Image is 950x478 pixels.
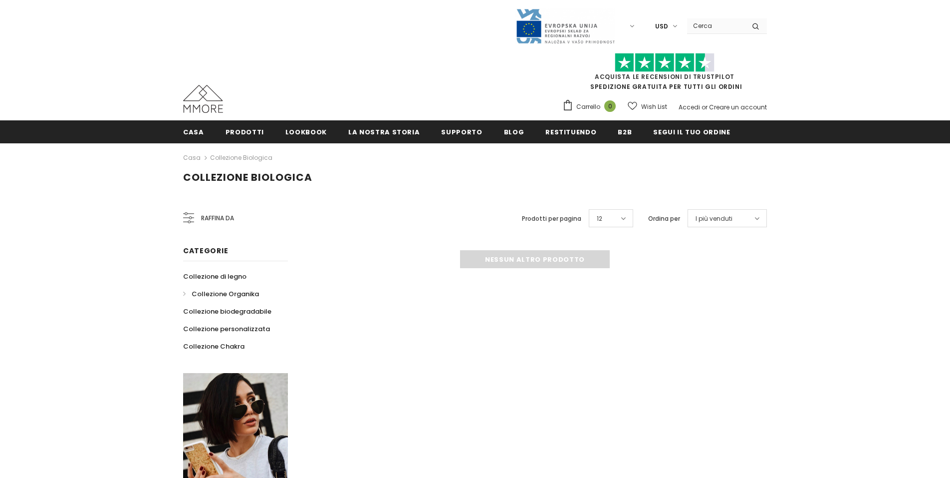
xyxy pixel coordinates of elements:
label: Ordina per [648,214,680,224]
span: Collezione biologica [183,170,312,184]
a: Collezione biologica [210,153,272,162]
a: Creare un account [709,103,767,111]
span: 0 [604,100,616,112]
a: B2B [618,120,632,143]
span: SPEDIZIONE GRATUITA PER TUTTI GLI ORDINI [562,57,767,91]
img: Casi MMORE [183,85,223,113]
a: Accedi [679,103,700,111]
a: Acquista le recensioni di TrustPilot [595,72,734,81]
a: Collezione biodegradabile [183,303,271,320]
span: La nostra storia [348,127,420,137]
img: Fidati di Pilot Stars [615,53,714,72]
span: Collezione personalizzata [183,324,270,334]
a: Collezione Chakra [183,338,244,355]
a: Casa [183,120,204,143]
a: La nostra storia [348,120,420,143]
span: Carrello [576,102,600,112]
a: Blog [504,120,524,143]
a: Lookbook [285,120,327,143]
span: Wish List [641,102,667,112]
a: supporto [441,120,482,143]
span: B2B [618,127,632,137]
span: Blog [504,127,524,137]
a: Segui il tuo ordine [653,120,730,143]
span: supporto [441,127,482,137]
span: Collezione di legno [183,272,246,281]
span: USD [655,21,668,31]
span: Collezione biodegradabile [183,307,271,316]
a: Collezione Organika [183,285,259,303]
span: I più venduti [696,214,732,224]
span: Collezione Organika [192,289,259,299]
input: Search Site [687,18,744,33]
span: Lookbook [285,127,327,137]
a: Collezione personalizzata [183,320,270,338]
img: Javni Razpis [515,8,615,44]
span: or [702,103,708,111]
span: Prodotti [226,127,264,137]
span: 12 [597,214,602,224]
label: Prodotti per pagina [522,214,581,224]
a: Restituendo [545,120,596,143]
a: Collezione di legno [183,268,246,285]
a: Javni Razpis [515,21,615,30]
span: Collezione Chakra [183,342,244,351]
span: Categorie [183,246,228,256]
a: Prodotti [226,120,264,143]
span: Restituendo [545,127,596,137]
span: Casa [183,127,204,137]
span: Segui il tuo ordine [653,127,730,137]
a: Casa [183,152,201,164]
span: Raffina da [201,213,234,224]
a: Wish List [628,98,667,115]
a: Carrello 0 [562,99,621,114]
